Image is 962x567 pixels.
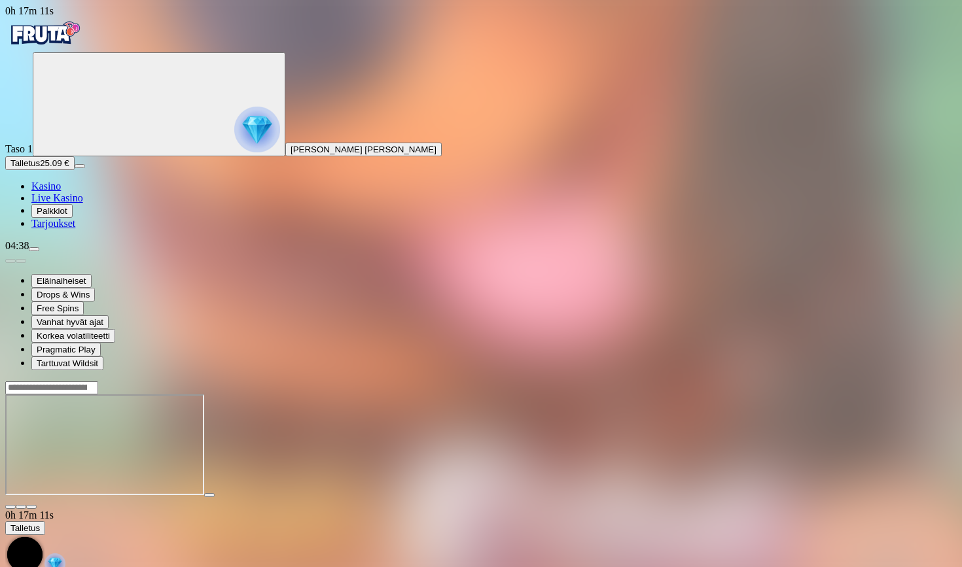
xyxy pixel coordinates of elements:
button: menu [29,247,39,251]
span: Free Spins [37,303,79,313]
button: play icon [204,493,215,497]
span: Pragmatic Play [37,345,96,354]
button: Free Spins [31,301,84,315]
button: next slide [16,259,26,263]
span: Kasino [31,180,61,192]
button: Eläinaiheiset [31,274,92,288]
span: user session time [5,509,54,521]
span: 25.09 € [40,158,69,168]
span: Taso 1 [5,143,33,154]
a: gift-inverted iconTarjoukset [31,218,75,229]
button: close icon [5,505,16,509]
a: Fruta [5,41,84,52]
a: poker-chip iconLive Kasino [31,192,83,203]
span: Live Kasino [31,192,83,203]
img: Fruta [5,17,84,50]
button: Pragmatic Play [31,343,101,356]
span: 04:38 [5,240,29,251]
button: menu [75,164,85,168]
span: Drops & Wins [37,290,90,300]
button: prev slide [5,259,16,263]
span: [PERSON_NAME] [PERSON_NAME] [291,145,436,154]
span: Tarjoukset [31,218,75,229]
button: Tarttuvat Wildsit [31,356,103,370]
span: Eläinaiheiset [37,276,86,286]
button: Vanhat hyvät ajat [31,315,109,329]
button: fullscreen icon [26,505,37,509]
span: Tarttuvat Wildsit [37,358,98,368]
button: reward iconPalkkiot [31,204,73,218]
button: Talletus [5,521,45,535]
button: chevron-down icon [16,505,26,509]
button: Drops & Wins [31,288,95,301]
span: Vanhat hyvät ajat [37,317,103,327]
button: reward progress [33,52,285,156]
button: Talletusplus icon25.09 € [5,156,75,170]
iframe: The Dog House [5,394,204,495]
nav: Primary [5,17,957,230]
input: Search [5,381,98,394]
a: diamond iconKasino [31,180,61,192]
span: user session time [5,5,54,16]
button: [PERSON_NAME] [PERSON_NAME] [285,143,442,156]
span: Palkkiot [37,206,67,216]
img: reward progress [234,107,280,152]
button: Korkea volatiliteetti [31,329,115,343]
span: Korkea volatiliteetti [37,331,110,341]
span: Talletus [10,523,40,533]
span: Talletus [10,158,40,168]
